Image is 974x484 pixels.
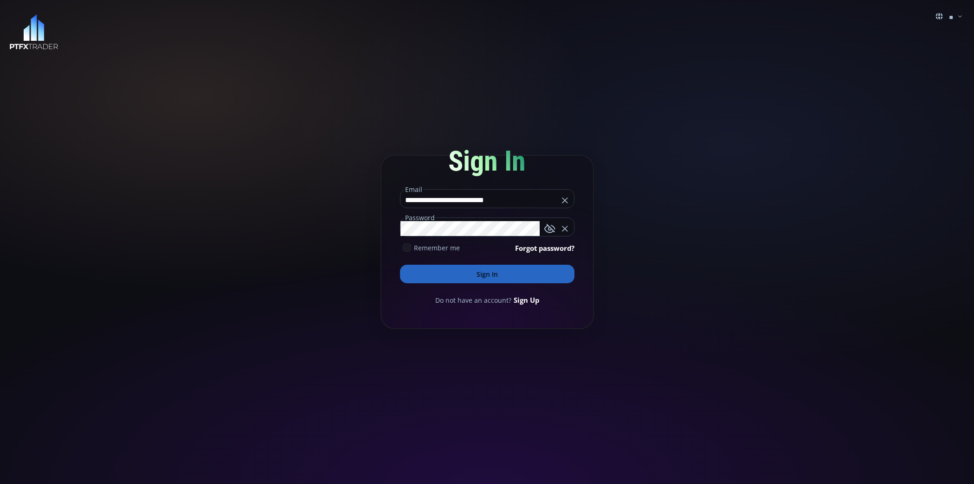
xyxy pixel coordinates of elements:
span: Remember me [414,243,460,253]
span: Sign In [448,145,526,178]
img: LOGO [9,14,58,50]
a: Forgot password? [515,243,574,253]
a: Sign Up [514,295,539,305]
button: Sign In [400,265,574,283]
div: Do not have an account? [400,295,574,305]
